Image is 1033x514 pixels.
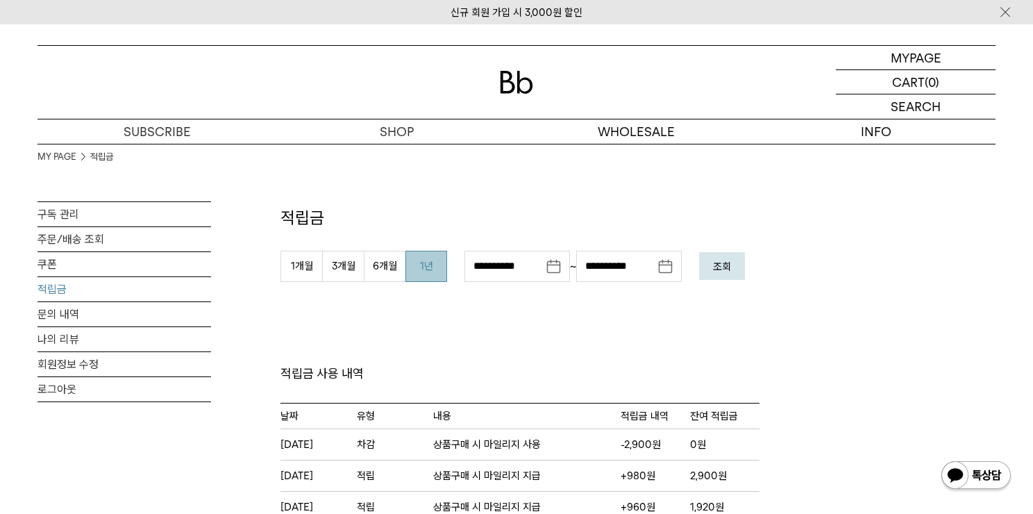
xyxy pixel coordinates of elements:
[621,408,669,424] span: 적립금 내역
[621,436,661,453] strong: 원
[37,202,211,226] a: 구독 관리
[37,150,76,164] a: MY PAGE
[280,403,357,429] th: 날짜
[90,150,113,164] a: 적립금
[690,467,727,484] span: 원
[37,377,211,401] a: 로그아웃
[892,70,925,94] p: CART
[699,252,745,280] button: 조회
[280,251,322,282] button: 1개월
[280,365,759,403] span: 적립금 사용 내역
[464,251,682,282] div: ~
[357,403,433,429] th: 유형
[690,470,718,482] b: 2,900
[516,119,756,144] p: WHOLESALE
[37,277,211,301] a: 적립금
[690,408,738,424] span: 잔여 적립금
[756,119,996,144] p: INFO
[364,251,405,282] button: 6개월
[891,94,941,119] p: SEARCH
[433,429,621,460] td: 상품구매 시 마일리지 사용
[405,251,447,282] button: 1년
[37,327,211,351] a: 나의 리뷰
[621,438,652,451] b: -2,900
[37,119,277,144] a: SUBSCRIBE
[621,501,646,513] b: +960
[322,251,364,282] button: 3개월
[713,260,731,273] em: 조회
[690,438,697,451] b: 0
[451,6,582,19] a: 신규 회원 가입 시 3,000원 할인
[37,227,211,251] a: 주문/배송 조회
[940,460,1012,493] img: 카카오톡 채널 1:1 채팅 버튼
[621,470,646,482] b: +980
[690,501,715,513] b: 1,920
[433,461,621,491] td: 상품구매 시 마일리지 지급
[357,461,433,491] td: 적립
[357,429,433,460] td: 차감
[277,119,516,144] a: SHOP
[690,436,706,453] span: 원
[925,70,939,94] p: (0)
[891,46,941,69] p: MYPAGE
[500,71,533,94] img: 로고
[37,352,211,376] a: 회원정보 수정
[280,429,357,460] td: [DATE]
[621,467,655,484] strong: 원
[280,461,357,491] td: [DATE]
[280,206,759,230] p: 적립금
[37,302,211,326] a: 문의 내역
[433,403,621,429] th: 내용
[836,46,996,70] a: MYPAGE
[836,70,996,94] a: CART (0)
[37,252,211,276] a: 쿠폰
